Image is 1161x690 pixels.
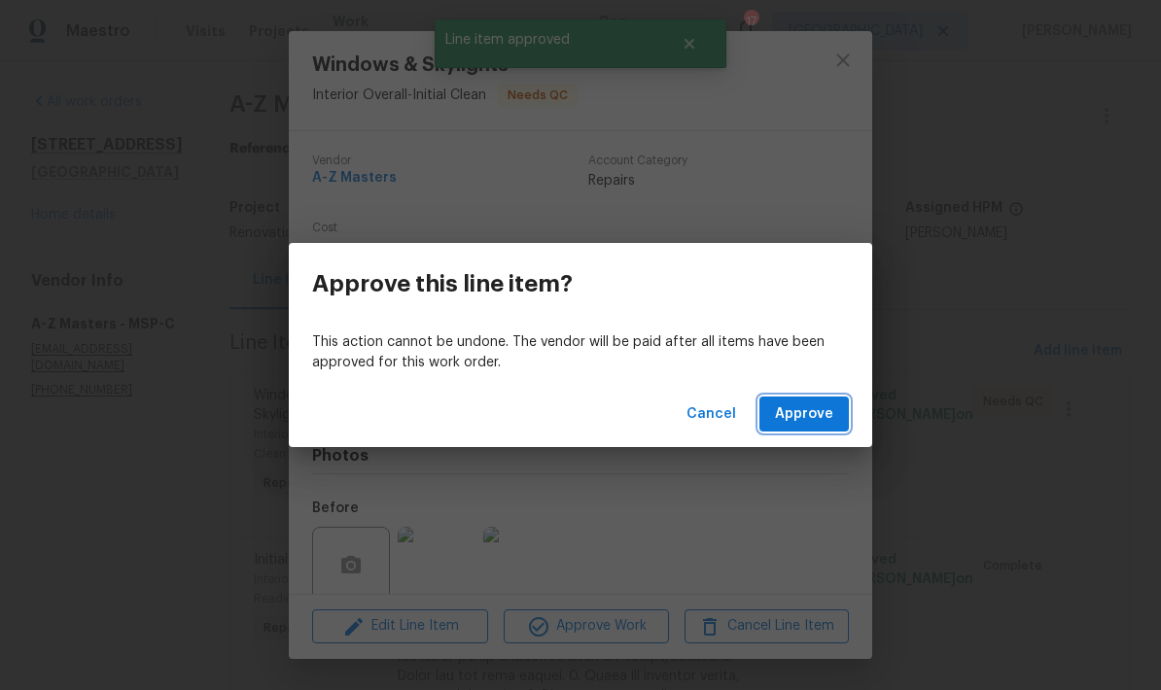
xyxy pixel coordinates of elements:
span: Cancel [686,402,736,427]
button: Approve [759,397,849,432]
button: Cancel [679,397,744,432]
h3: Approve this line item? [312,270,573,297]
span: Approve [775,402,833,427]
p: This action cannot be undone. The vendor will be paid after all items have been approved for this... [312,332,849,373]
